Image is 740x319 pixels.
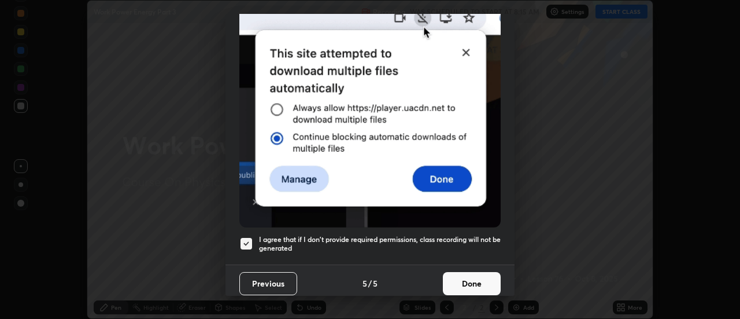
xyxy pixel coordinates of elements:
h5: I agree that if I don't provide required permissions, class recording will not be generated [259,235,501,253]
h4: 5 [362,277,367,289]
button: Previous [239,272,297,295]
h4: 5 [373,277,378,289]
button: Done [443,272,501,295]
h4: / [368,277,372,289]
